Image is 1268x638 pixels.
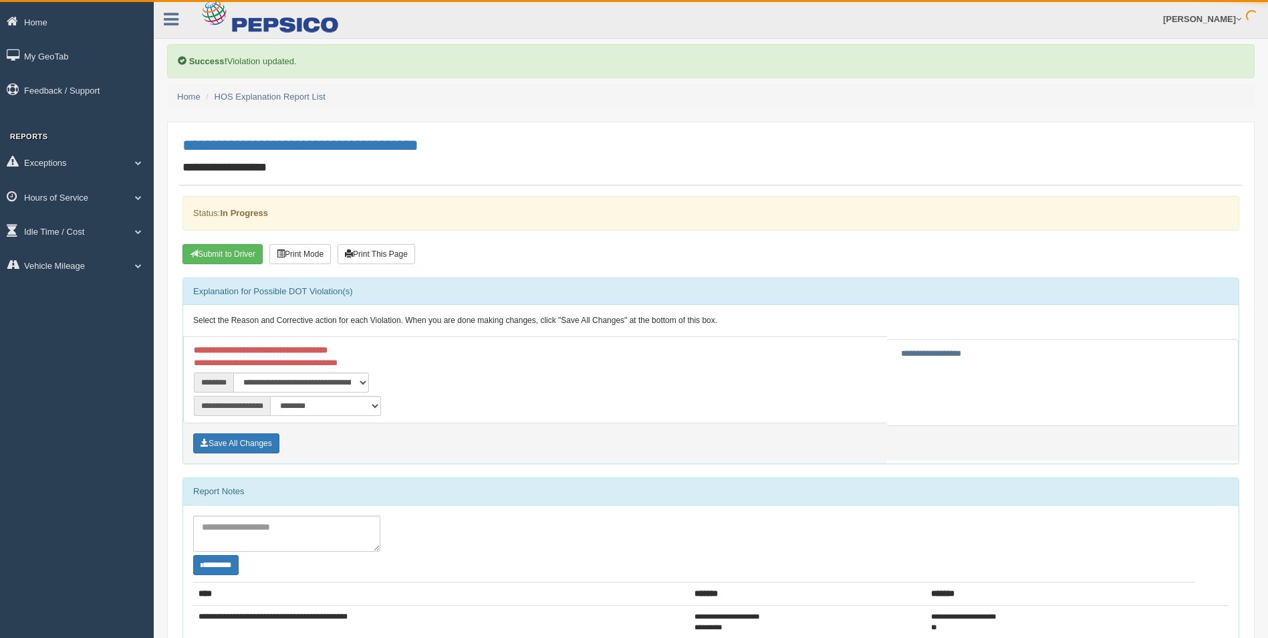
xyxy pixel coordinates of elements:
div: Report Notes [183,478,1239,505]
strong: In Progress [220,208,268,218]
b: Success! [189,56,227,66]
button: Print Mode [269,244,331,264]
a: Home [177,92,201,102]
div: Select the Reason and Corrective action for each Violation. When you are done making changes, cli... [183,305,1239,337]
div: Explanation for Possible DOT Violation(s) [183,278,1239,305]
button: Change Filter Options [193,555,239,575]
a: HOS Explanation Report List [215,92,326,102]
div: Violation updated. [167,44,1255,78]
button: Print This Page [338,244,415,264]
div: Status: [182,196,1239,230]
button: Submit To Driver [182,244,263,264]
button: Save [193,433,279,453]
